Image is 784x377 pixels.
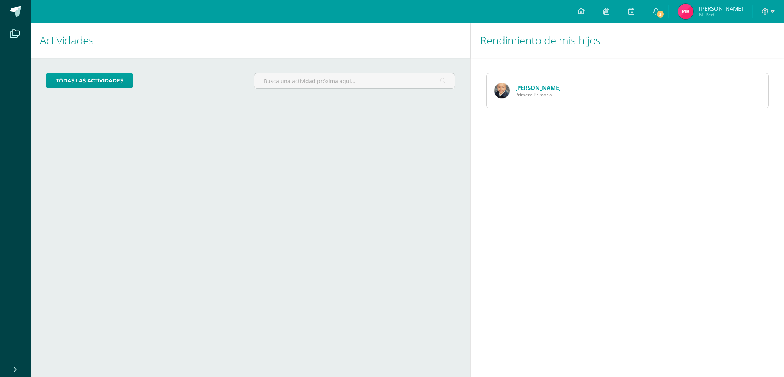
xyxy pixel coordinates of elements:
[515,84,561,91] a: [PERSON_NAME]
[46,73,133,88] a: todas las Actividades
[656,10,665,18] span: 3
[254,73,455,88] input: Busca una actividad próxima aquí...
[699,11,743,18] span: Mi Perfil
[494,83,510,98] img: 8d07f0f55d7a606a4c88c9dc77174ea3.png
[480,23,775,58] h1: Rendimiento de mis hijos
[699,5,743,12] span: [PERSON_NAME]
[40,23,461,58] h1: Actividades
[678,4,693,19] img: 53f414b91bda2d989c1e1597a12b1f68.png
[515,91,561,98] span: Primero Primaria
